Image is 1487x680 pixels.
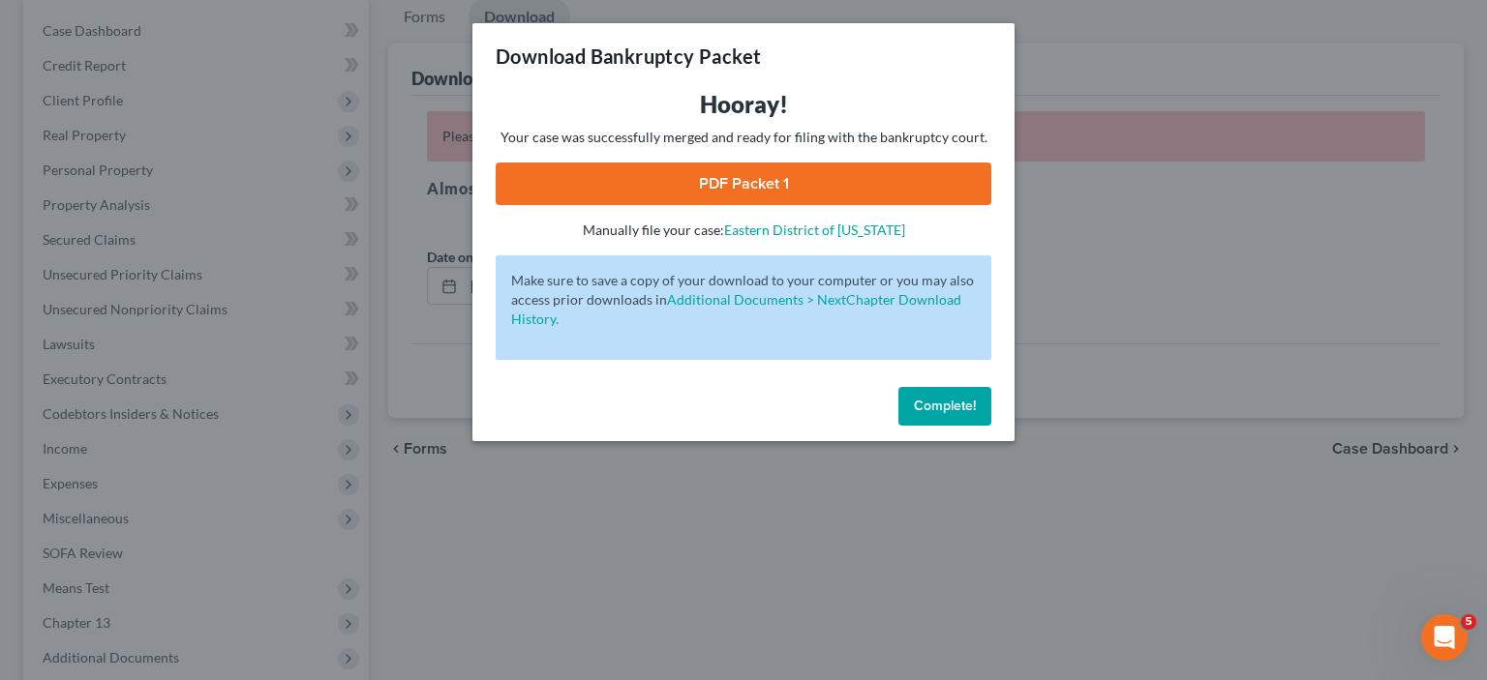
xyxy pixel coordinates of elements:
[724,222,905,238] a: Eastern District of [US_STATE]
[511,291,961,327] a: Additional Documents > NextChapter Download History.
[511,271,976,329] p: Make sure to save a copy of your download to your computer or you may also access prior downloads in
[496,43,761,70] h3: Download Bankruptcy Packet
[496,128,991,147] p: Your case was successfully merged and ready for filing with the bankruptcy court.
[914,398,976,414] span: Complete!
[496,221,991,240] p: Manually file your case:
[496,163,991,205] a: PDF Packet 1
[496,89,991,120] h3: Hooray!
[1461,614,1476,630] span: 5
[1421,614,1468,661] iframe: Intercom live chat
[898,387,991,426] button: Complete!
